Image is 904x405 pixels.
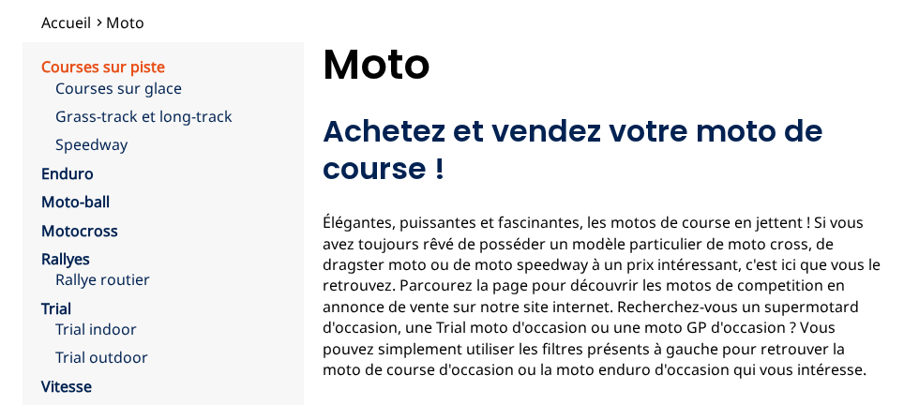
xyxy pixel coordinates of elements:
[55,106,285,127] a: Grass-track et long-track
[41,56,165,77] a: Courses sur piste
[55,347,285,367] a: Trial outdoor
[323,42,881,87] h1: Moto
[41,376,92,397] a: Vitesse
[41,163,94,184] a: Enduro
[41,298,71,319] a: Trial
[41,220,118,241] a: Motocross
[55,78,285,98] a: Courses sur glace
[55,134,285,155] a: Speedway
[55,269,285,290] a: Rallye routier
[55,319,285,339] a: Trial indoor
[41,12,91,33] a: Accueil
[106,12,144,33] a: Moto
[323,112,881,187] h2: Achetez et vendez votre moto de course !
[41,191,110,212] a: Moto-ball
[41,248,90,269] a: Rallyes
